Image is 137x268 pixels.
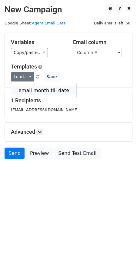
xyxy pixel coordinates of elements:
a: email month till date [11,86,76,95]
a: Templates [11,63,37,70]
a: Load... [11,72,34,81]
span: Daily emails left: 50 [92,20,132,27]
a: Agent Email Data [32,21,66,25]
h5: Email column [73,39,126,46]
a: Copy/paste... [11,48,48,57]
small: [EMAIL_ADDRESS][DOMAIN_NAME] [11,107,79,112]
small: Google Sheet: [5,21,66,25]
h2: New Campaign [5,5,132,15]
button: Save [44,72,59,81]
h5: Variables [11,39,64,46]
h5: 1 Recipients [11,97,126,104]
a: Send Test Email [54,148,100,159]
a: Daily emails left: 50 [92,21,132,25]
iframe: Chat Widget [107,239,137,268]
a: Preview [26,148,53,159]
a: Send [5,148,25,159]
h5: Advanced [11,129,126,135]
